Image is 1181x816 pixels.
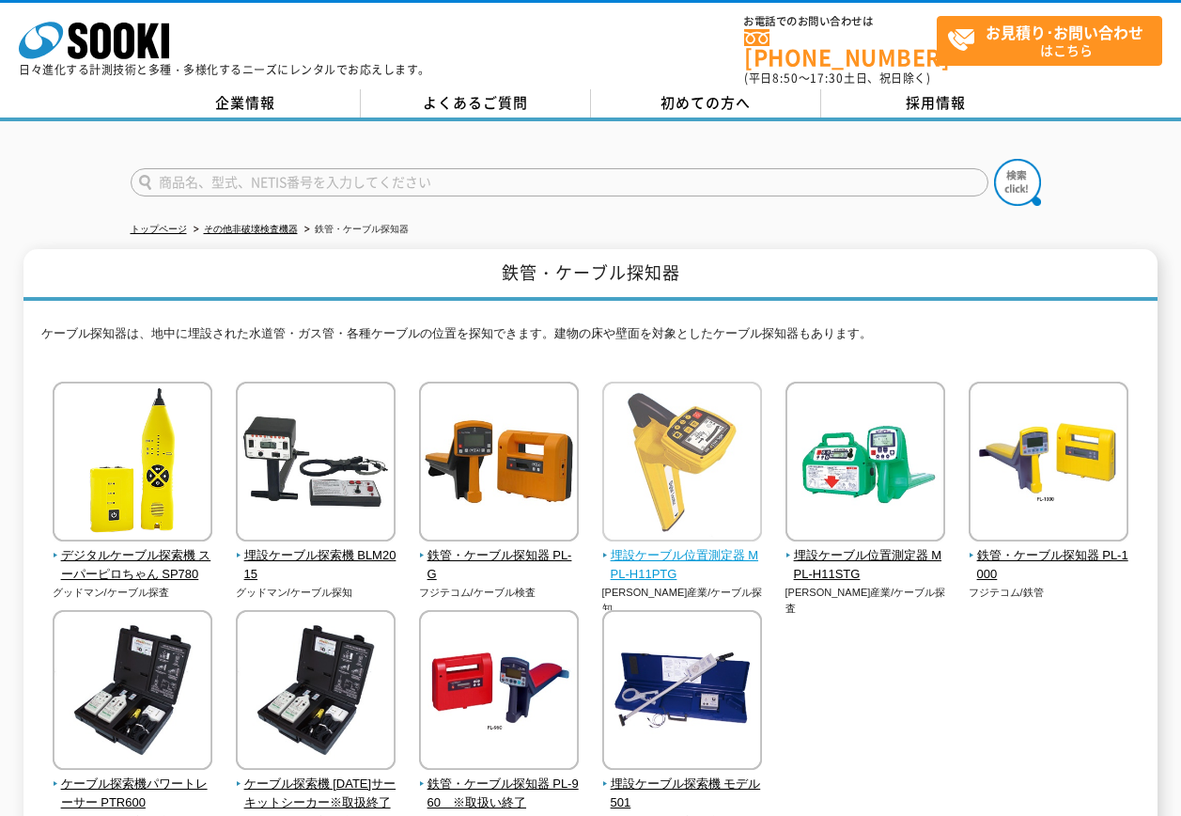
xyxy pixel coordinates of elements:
img: 鉄管・ケーブル探知器 PL-G [419,382,579,546]
span: 17:30 [810,70,844,86]
a: [PHONE_NUMBER] [744,29,937,68]
span: 埋設ケーブル位置測定器 MPL-H11PTG [602,546,763,586]
p: 日々進化する計測技術と多種・多様化するニーズにレンタルでお応えします。 [19,64,430,75]
span: 埋設ケーブル位置測定器 MPL-H11STG [785,546,946,586]
span: 埋設ケーブル探索機 BLM2015 [236,546,396,586]
h1: 鉄管・ケーブル探知器 [23,249,1158,301]
p: グッドマン/ケーブル探知 [236,585,396,601]
a: デジタルケーブル探索機 スーパーピロちゃん SP780 [53,528,213,585]
span: ケーブル探索機 [DATE]サーキットシーカー※取扱終了 [236,775,396,814]
p: [PERSON_NAME]産業/ケーブル探査 [785,585,946,616]
img: 埋設ケーブル位置測定器 MPL-H11PTG [602,382,762,546]
input: 商品名、型式、NETIS番号を入力してください [131,168,988,196]
strong: お見積り･お問い合わせ [986,21,1143,43]
img: ケーブル探索機パワートレーサー PTR600 [53,610,212,775]
a: 鉄管・ケーブル探知器 PL-1000 [969,528,1129,585]
span: 鉄管・ケーブル探知器 PL-G [419,546,580,586]
a: 採用情報 [821,89,1051,118]
p: [PERSON_NAME]産業/ケーブル探知 [602,585,763,616]
span: 初めての方へ [660,92,751,113]
img: ケーブル探索機 2011サーキットシーカー※取扱終了 [236,610,396,775]
p: グッドマン/ケーブル探査 [53,585,213,601]
span: お電話でのお問い合わせは [744,16,937,27]
span: 埋設ケーブル探索機 モデル501 [602,775,763,814]
img: 鉄管・ケーブル探知器 PL-1000 [969,382,1128,546]
span: デジタルケーブル探索機 スーパーピロちゃん SP780 [53,546,213,586]
a: よくあるご質問 [361,89,591,118]
a: 埋設ケーブル位置測定器 MPL-H11STG [785,528,946,585]
img: 埋設ケーブル探索機 BLM2015 [236,382,396,546]
img: 埋設ケーブル位置測定器 MPL-H11STG [785,382,945,546]
img: 埋設ケーブル探索機 モデル501 [602,610,762,775]
a: お見積り･お問い合わせはこちら [937,16,1162,66]
img: btn_search.png [994,159,1041,206]
a: 初めての方へ [591,89,821,118]
a: 埋設ケーブル探索機 モデル501 [602,757,763,813]
span: 鉄管・ケーブル探知器 PL-960 ※取扱い終了 [419,775,580,814]
span: ケーブル探索機パワートレーサー PTR600 [53,775,213,814]
span: 8:50 [772,70,799,86]
p: フジテコム/ケーブル検査 [419,585,580,601]
a: 企業情報 [131,89,361,118]
a: ケーブル探索機 [DATE]サーキットシーカー※取扱終了 [236,757,396,813]
a: その他非破壊検査機器 [204,224,298,234]
a: 鉄管・ケーブル探知器 PL-G [419,528,580,585]
img: 鉄管・ケーブル探知器 PL-960 ※取扱い終了 [419,610,579,775]
a: 埋設ケーブル位置測定器 MPL-H11PTG [602,528,763,585]
span: (平日 ～ 土日、祝日除く) [744,70,930,86]
a: トップページ [131,224,187,234]
p: フジテコム/鉄管 [969,585,1129,601]
p: ケーブル探知器は、地中に埋設された水道管・ガス管・各種ケーブルの位置を探知できます。建物の床や壁面を対象としたケーブル探知器もあります。 [41,324,1141,353]
span: はこちら [947,17,1161,64]
span: 鉄管・ケーブル探知器 PL-1000 [969,546,1129,586]
img: デジタルケーブル探索機 スーパーピロちゃん SP780 [53,382,212,546]
a: ケーブル探索機パワートレーサー PTR600 [53,757,213,813]
li: 鉄管・ケーブル探知器 [301,220,409,240]
a: 鉄管・ケーブル探知器 PL-960 ※取扱い終了 [419,757,580,813]
a: 埋設ケーブル探索機 BLM2015 [236,528,396,585]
